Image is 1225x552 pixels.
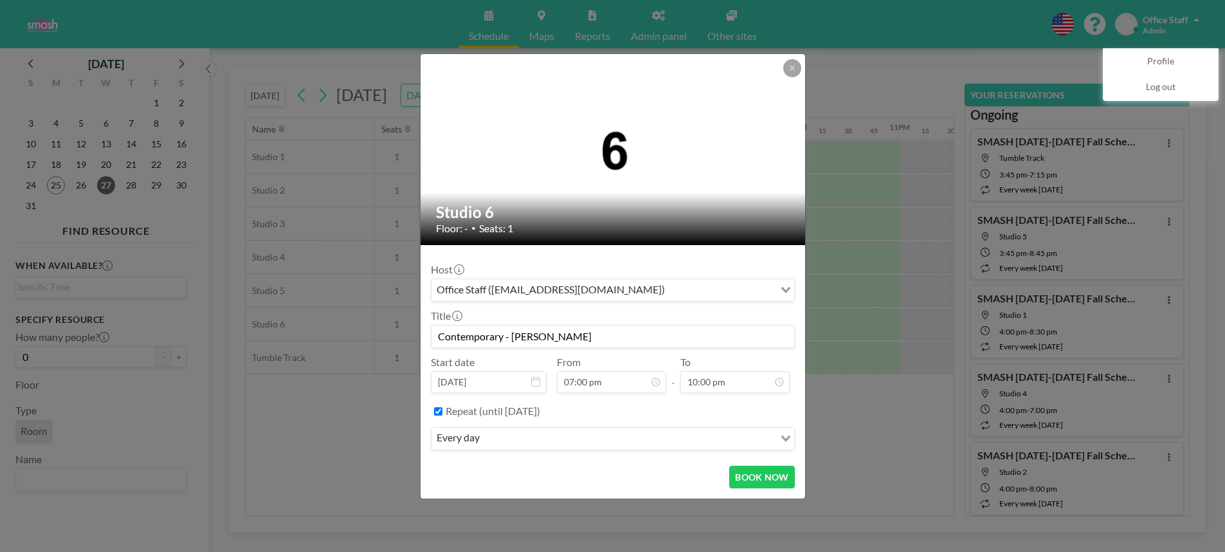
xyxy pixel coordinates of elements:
[1147,55,1174,68] span: Profile
[431,428,794,450] div: Search for option
[434,282,667,299] span: Office Staff ([EMAIL_ADDRESS][DOMAIN_NAME])
[1103,75,1218,100] a: Log out
[436,203,791,222] h2: Studio 6
[484,430,773,447] input: Search for option
[479,222,513,235] span: Seats: 1
[1103,49,1218,75] a: Profile
[671,360,675,389] span: -
[431,356,475,369] label: Start date
[431,279,794,301] div: Search for option
[557,356,581,369] label: From
[436,222,468,235] span: Floor: -
[434,430,482,447] span: every day
[729,466,794,488] button: BOOK NOW
[431,263,463,276] label: Host
[421,118,806,180] img: 537.png
[471,223,476,233] span: •
[446,405,540,418] label: Repeat (until [DATE])
[680,356,691,369] label: To
[431,326,794,347] input: Office's reservation
[431,309,461,322] label: Title
[1146,81,1175,94] span: Log out
[669,282,773,299] input: Search for option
